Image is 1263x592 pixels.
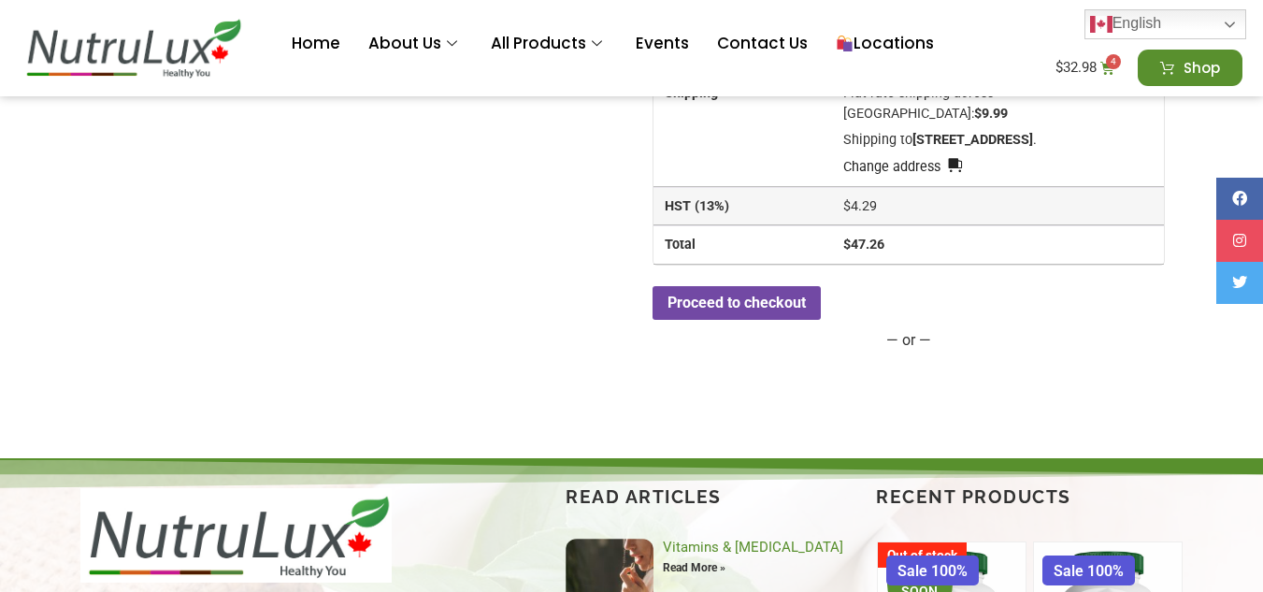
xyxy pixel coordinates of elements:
a: $32.98 4 [1033,50,1138,86]
img: 🛍️ [837,36,853,51]
a: English [1084,9,1246,39]
strong: [STREET_ADDRESS] [912,132,1033,148]
a: Contact Us [703,7,822,81]
bdi: 9.99 [974,106,1008,122]
span: Out of stock [878,542,967,567]
a: All Products [477,7,622,81]
th: Shipping [653,74,832,187]
h4: Recent Products [876,488,1183,506]
span: 4 [1106,54,1121,69]
bdi: 47.26 [843,237,884,253]
a: Proceed to checkout [653,286,821,320]
span: $ [843,237,851,253]
span: $ [843,198,851,214]
span: 4.29 [843,198,877,214]
iframe: PayPal-card [653,406,1164,443]
p: Shipping to . [843,130,1152,151]
a: Change address [843,157,962,178]
a: Read more about Vitamins & Diabetes [663,561,725,574]
th: Total [653,225,832,265]
a: Home [278,7,354,81]
span: Shop [1184,61,1220,75]
p: — or — [886,329,931,352]
a: Vitamins & [MEDICAL_DATA] [663,539,843,556]
a: Locations [822,7,948,81]
bdi: 32.98 [1055,59,1097,76]
span: $ [974,106,982,122]
th: HST (13%) [653,187,832,226]
a: Events [622,7,703,81]
h4: Read articles [566,488,857,506]
a: Shop [1138,50,1242,86]
img: en [1090,13,1112,36]
a: About Us [354,7,477,81]
iframe: PayPal-paypal [653,361,1164,398]
span: $ [1055,59,1063,76]
label: Flat rate shipping across [GEOGRAPHIC_DATA]: [843,85,1008,122]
